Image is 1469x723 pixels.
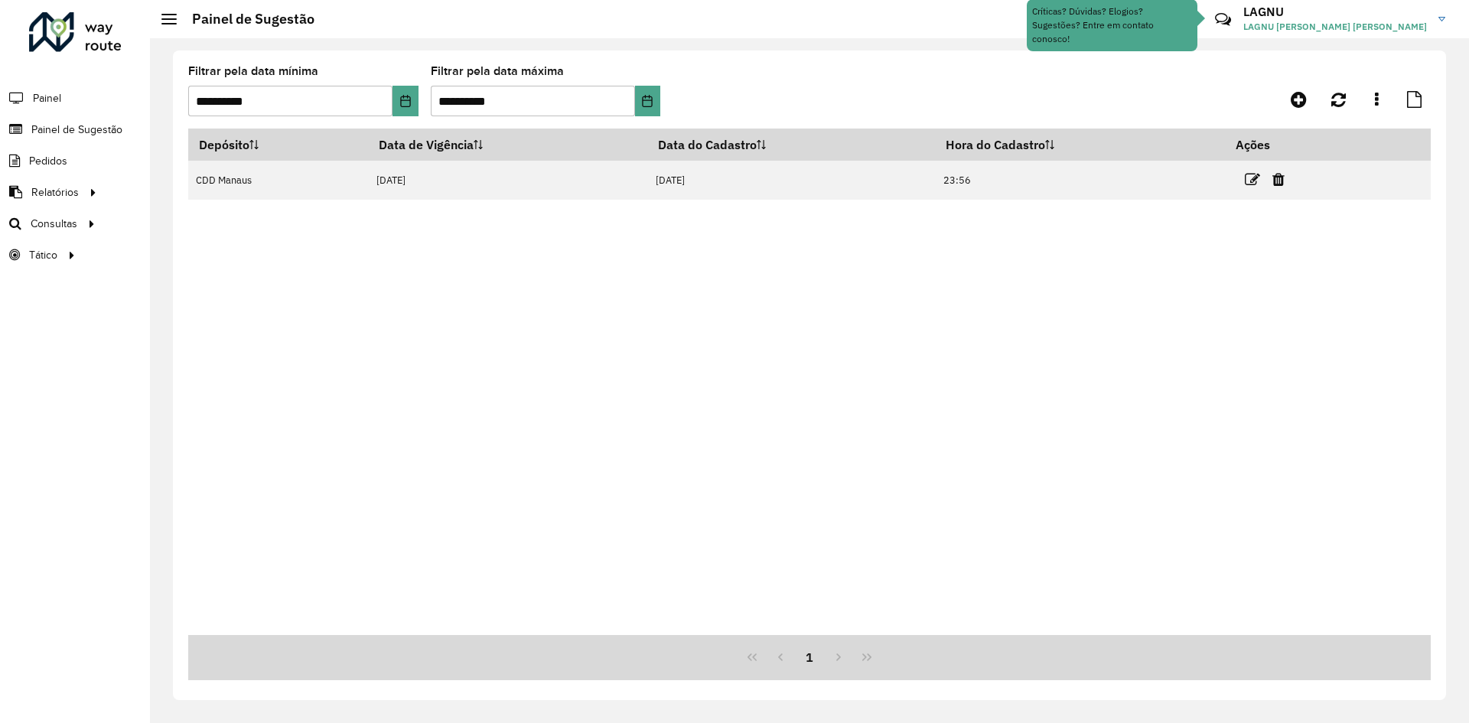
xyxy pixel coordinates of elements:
button: Choose Date [392,86,418,116]
h3: LAGNU [1243,5,1427,19]
span: Painel de Sugestão [31,122,122,138]
span: Consultas [31,216,77,232]
th: Hora do Cadastro [935,129,1224,161]
th: Depósito [188,129,368,161]
a: Editar [1245,169,1260,190]
a: Contato Rápido [1207,3,1239,36]
label: Filtrar pela data mínima [188,62,318,80]
td: [DATE] [647,161,935,200]
th: Data de Vigência [368,129,647,161]
span: Pedidos [29,153,67,169]
td: 23:56 [935,161,1224,200]
label: Filtrar pela data máxima [431,62,564,80]
span: LAGNU [PERSON_NAME] [PERSON_NAME] [1243,20,1427,34]
span: Tático [29,247,57,263]
h2: Painel de Sugestão [177,11,314,28]
a: Excluir [1272,169,1285,190]
span: Painel [33,90,61,106]
th: Data do Cadastro [647,129,935,161]
span: Relatórios [31,184,79,200]
button: Choose Date [635,86,660,116]
td: CDD Manaus [188,161,368,200]
button: 1 [795,643,824,672]
th: Ações [1225,129,1317,161]
td: [DATE] [368,161,647,200]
